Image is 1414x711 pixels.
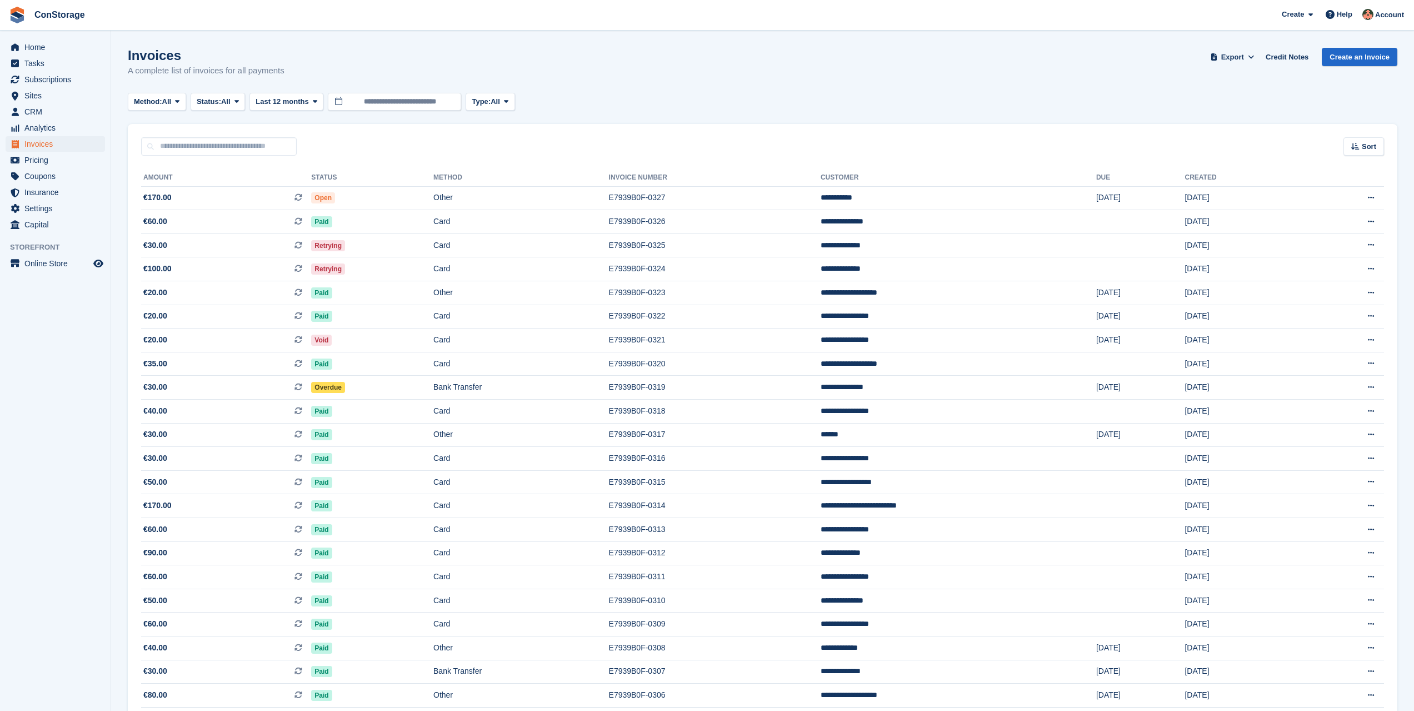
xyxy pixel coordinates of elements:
[1096,281,1185,305] td: [DATE]
[433,329,609,352] td: Card
[143,216,167,227] span: €60.00
[143,334,167,346] span: €20.00
[311,192,335,203] span: Open
[433,589,609,613] td: Card
[433,400,609,424] td: Card
[1261,48,1313,66] a: Credit Notes
[1096,423,1185,447] td: [DATE]
[609,589,821,613] td: E7939B0F-0310
[1096,684,1185,708] td: [DATE]
[143,405,167,417] span: €40.00
[433,494,609,518] td: Card
[1185,210,1300,234] td: [DATE]
[24,104,91,120] span: CRM
[433,376,609,400] td: Bank Transfer
[143,476,167,488] span: €50.00
[24,256,91,271] span: Online Store
[1185,329,1300,352] td: [DATE]
[1185,169,1300,187] th: Created
[1096,376,1185,400] td: [DATE]
[6,39,105,55] a: menu
[1185,636,1300,660] td: [DATE]
[311,263,345,275] span: Retrying
[143,524,167,535] span: €60.00
[1096,305,1185,329] td: [DATE]
[433,613,609,637] td: Card
[466,93,514,111] button: Type: All
[24,120,91,136] span: Analytics
[1185,447,1300,471] td: [DATE]
[6,104,105,120] a: menu
[143,665,167,677] span: €30.00
[311,453,332,464] span: Paid
[821,169,1096,187] th: Customer
[609,305,821,329] td: E7939B0F-0322
[433,660,609,684] td: Bank Transfer
[311,216,332,227] span: Paid
[24,72,91,87] span: Subscriptions
[1185,660,1300,684] td: [DATE]
[311,359,332,370] span: Paid
[1096,660,1185,684] td: [DATE]
[609,376,821,400] td: E7939B0F-0319
[143,263,172,275] span: €100.00
[1185,400,1300,424] td: [DATE]
[6,136,105,152] a: menu
[1185,233,1300,257] td: [DATE]
[609,210,821,234] td: E7939B0F-0326
[191,93,245,111] button: Status: All
[143,310,167,322] span: €20.00
[221,96,231,107] span: All
[609,447,821,471] td: E7939B0F-0316
[24,56,91,71] span: Tasks
[1337,9,1352,20] span: Help
[1208,48,1257,66] button: Export
[1185,376,1300,400] td: [DATE]
[609,329,821,352] td: E7939B0F-0321
[92,257,105,270] a: Preview store
[143,358,167,370] span: €35.00
[433,684,609,708] td: Other
[433,305,609,329] td: Card
[433,210,609,234] td: Card
[609,233,821,257] td: E7939B0F-0325
[609,281,821,305] td: E7939B0F-0323
[609,565,821,589] td: E7939B0F-0311
[609,470,821,494] td: E7939B0F-0315
[609,684,821,708] td: E7939B0F-0306
[311,571,332,583] span: Paid
[1096,169,1185,187] th: Due
[1185,518,1300,542] td: [DATE]
[24,185,91,200] span: Insurance
[433,257,609,281] td: Card
[143,192,172,203] span: €170.00
[6,201,105,216] a: menu
[433,447,609,471] td: Card
[311,287,332,299] span: Paid
[1362,9,1373,20] img: Rena Aslanova
[128,93,186,111] button: Method: All
[128,64,284,77] p: A complete list of invoices for all payments
[311,406,332,417] span: Paid
[6,72,105,87] a: menu
[143,595,167,606] span: €50.00
[143,618,167,630] span: €60.00
[311,690,332,701] span: Paid
[143,571,167,583] span: €60.00
[311,311,332,322] span: Paid
[249,93,323,111] button: Last 12 months
[1185,423,1300,447] td: [DATE]
[609,423,821,447] td: E7939B0F-0317
[10,242,111,253] span: Storefront
[143,689,167,701] span: €80.00
[433,565,609,589] td: Card
[6,88,105,103] a: menu
[311,382,345,393] span: Overdue
[472,96,491,107] span: Type:
[609,660,821,684] td: E7939B0F-0307
[1185,613,1300,637] td: [DATE]
[143,500,172,511] span: €170.00
[433,352,609,376] td: Card
[141,169,311,187] th: Amount
[1185,186,1300,210] td: [DATE]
